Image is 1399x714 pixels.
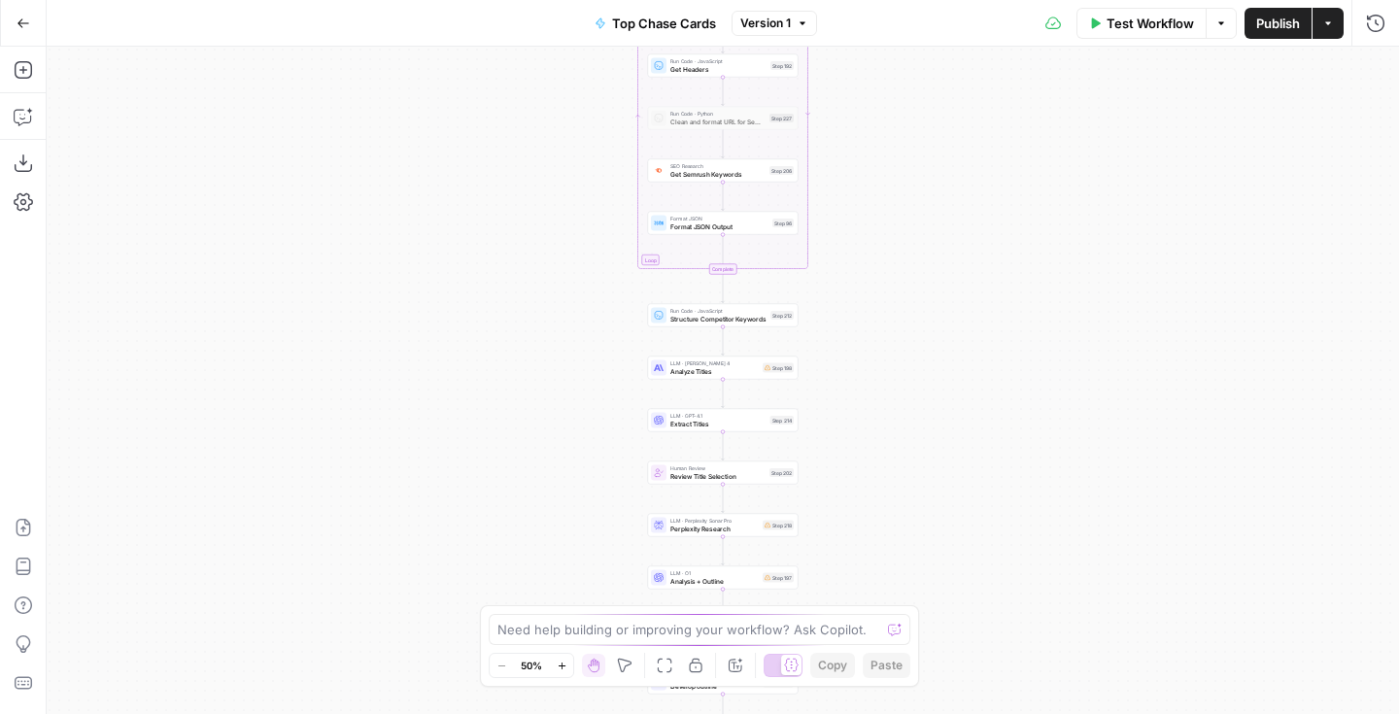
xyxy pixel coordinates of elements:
span: Review Title Selection [670,471,766,481]
div: Run Code · PythonClean and format URL for SemrushStep 227 [648,107,799,130]
span: Get Headers [670,64,767,74]
div: Step 202 [769,468,794,477]
div: Step 218 [763,521,794,530]
span: Paste [870,657,903,674]
div: Step 206 [769,166,794,175]
span: Analysis + Outline [670,576,759,586]
span: Format JSON [670,215,768,222]
span: Analyze Titles [670,366,759,376]
g: Edge from step_89-iteration-end to step_212 [722,275,725,303]
span: Publish [1256,14,1300,33]
button: Copy [810,653,855,678]
div: Step 227 [769,114,794,122]
span: Clean and format URL for Semrush [670,117,766,126]
div: Step 212 [770,311,794,320]
span: Structure Competitor Keywords [670,314,767,323]
button: Paste [863,653,910,678]
span: Human Review [670,464,766,472]
span: Run Code · JavaScript [670,307,767,315]
div: Run Code · JavaScriptGet HeadersStep 192 [648,54,799,78]
span: LLM · [PERSON_NAME] 4 [670,359,759,367]
g: Edge from step_224 to step_192 [722,25,725,53]
div: Step 197 [763,573,794,583]
div: Step 198 [763,363,794,373]
span: Copy [818,657,847,674]
div: LLM · Perplexity Sonar ProPerplexity ResearchStep 218 [648,514,799,537]
g: Edge from step_192 to step_227 [722,78,725,106]
g: Edge from step_198 to step_214 [722,380,725,408]
span: Top Chase Cards [612,14,716,33]
span: Extract Titles [670,419,767,428]
span: Version 1 [740,15,791,32]
g: Edge from step_212 to step_198 [722,327,725,356]
span: Get Semrush Keywords [670,169,766,179]
div: Step 96 [772,219,794,227]
span: LLM · O1 [670,569,759,577]
button: Test Workflow [1076,8,1206,39]
button: Version 1 [732,11,817,36]
button: Top Chase Cards [583,8,728,39]
g: Edge from step_227 to step_206 [722,130,725,158]
div: Step 214 [770,416,795,425]
div: Format JSONFormat JSON OutputStep 96 [648,212,799,235]
span: Test Workflow [1107,14,1194,33]
span: Format JSON Output [670,221,768,231]
div: SEO ResearchGet Semrush KeywordsStep 206 [648,159,799,183]
img: ey5lt04xp3nqzrimtu8q5fsyor3u [654,166,664,175]
div: Step 192 [770,61,794,70]
div: Complete [709,264,737,275]
g: Edge from step_197 to step_204 [722,590,725,618]
div: Complete [648,264,799,275]
span: LLM · Perplexity Sonar Pro [670,517,759,525]
span: 50% [521,658,542,673]
button: Publish [1245,8,1312,39]
span: Run Code · JavaScript [670,57,767,65]
span: Perplexity Research [670,524,759,533]
div: LLM · GPT-4.1Extract TitlesStep 214 [648,409,799,432]
g: Edge from step_202 to step_218 [722,485,725,513]
g: Edge from step_218 to step_197 [722,537,725,565]
span: LLM · GPT-4.1 [670,412,767,420]
div: Run Code · JavaScriptStructure Competitor KeywordsStep 212 [648,304,799,327]
div: LLM · [PERSON_NAME] 4Analyze TitlesStep 198 [648,357,799,380]
div: Human ReviewReview Title SelectionStep 202 [648,461,799,485]
div: LLM · O1Analysis + OutlineStep 197 [648,566,799,590]
g: Edge from step_214 to step_202 [722,432,725,460]
g: Edge from step_206 to step_96 [722,183,725,211]
span: SEO Research [670,162,766,170]
span: Run Code · Python [670,110,766,118]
